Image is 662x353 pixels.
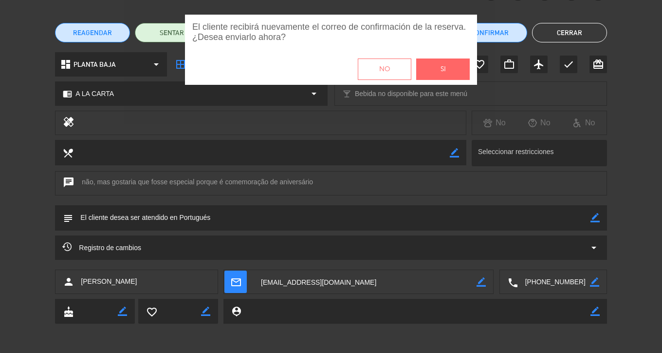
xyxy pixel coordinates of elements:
[192,32,470,42] span: ¿Desea enviarlo ahora?
[358,59,411,80] button: No
[379,64,390,75] span: No
[416,59,470,80] button: Si
[441,64,446,75] span: Si
[192,22,470,32] span: El cliente recibirá nuevamente el correo de confirmación de la reserva.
